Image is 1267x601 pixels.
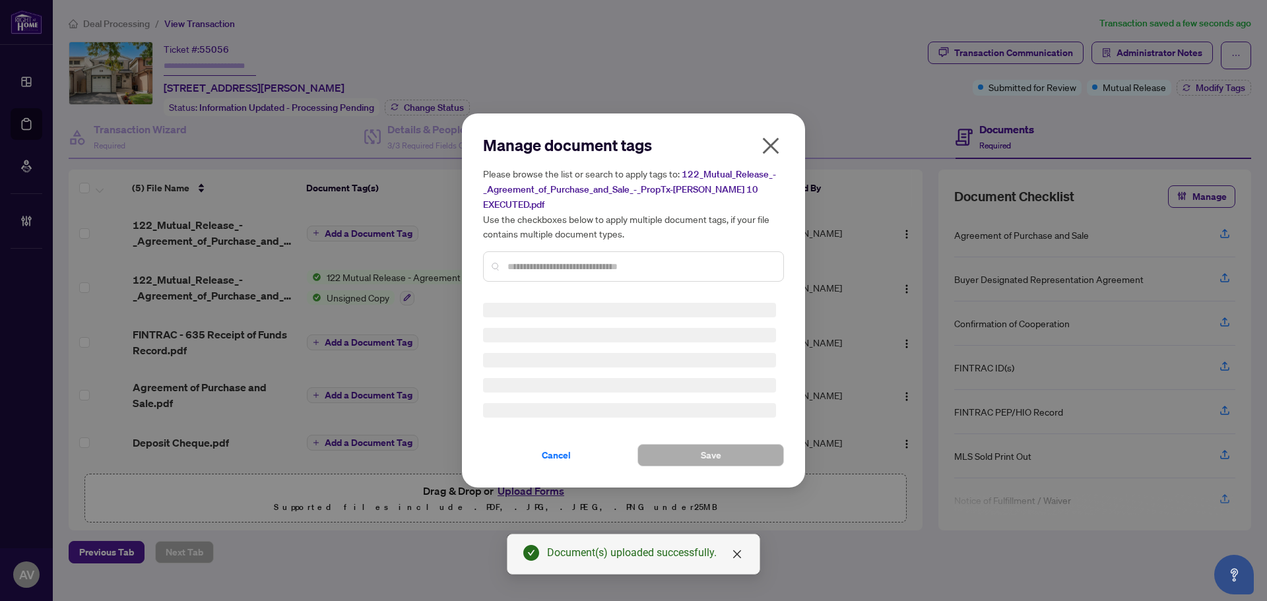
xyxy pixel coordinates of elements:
a: Close [730,547,744,561]
button: Save [637,444,784,466]
h5: Please browse the list or search to apply tags to: Use the checkboxes below to apply multiple doc... [483,166,784,241]
button: Cancel [483,444,630,466]
div: Document(s) uploaded successfully. [547,545,744,561]
span: close [732,549,742,559]
span: check-circle [523,545,539,561]
h2: Manage document tags [483,135,784,156]
span: close [760,135,781,156]
span: 122_Mutual_Release_-_Agreement_of_Purchase_and_Sale_-_PropTx-[PERSON_NAME] 10 EXECUTED.pdf [483,168,776,210]
span: Cancel [542,445,571,466]
button: Open asap [1214,555,1254,594]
